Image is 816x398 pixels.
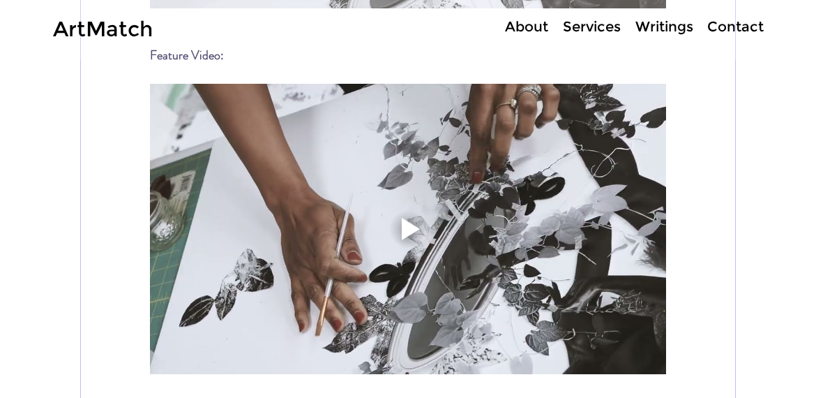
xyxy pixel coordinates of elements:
a: Writings [628,17,700,37]
nav: Site [453,17,770,37]
a: Services [555,17,628,37]
p: Writings [628,17,700,37]
button: Play video [150,84,666,374]
span: Feature Video: [150,46,224,64]
a: Contact [700,17,770,37]
p: Services [556,17,628,37]
a: About [497,17,555,37]
p: Contact [700,17,771,37]
a: ArtMatch [53,16,153,42]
